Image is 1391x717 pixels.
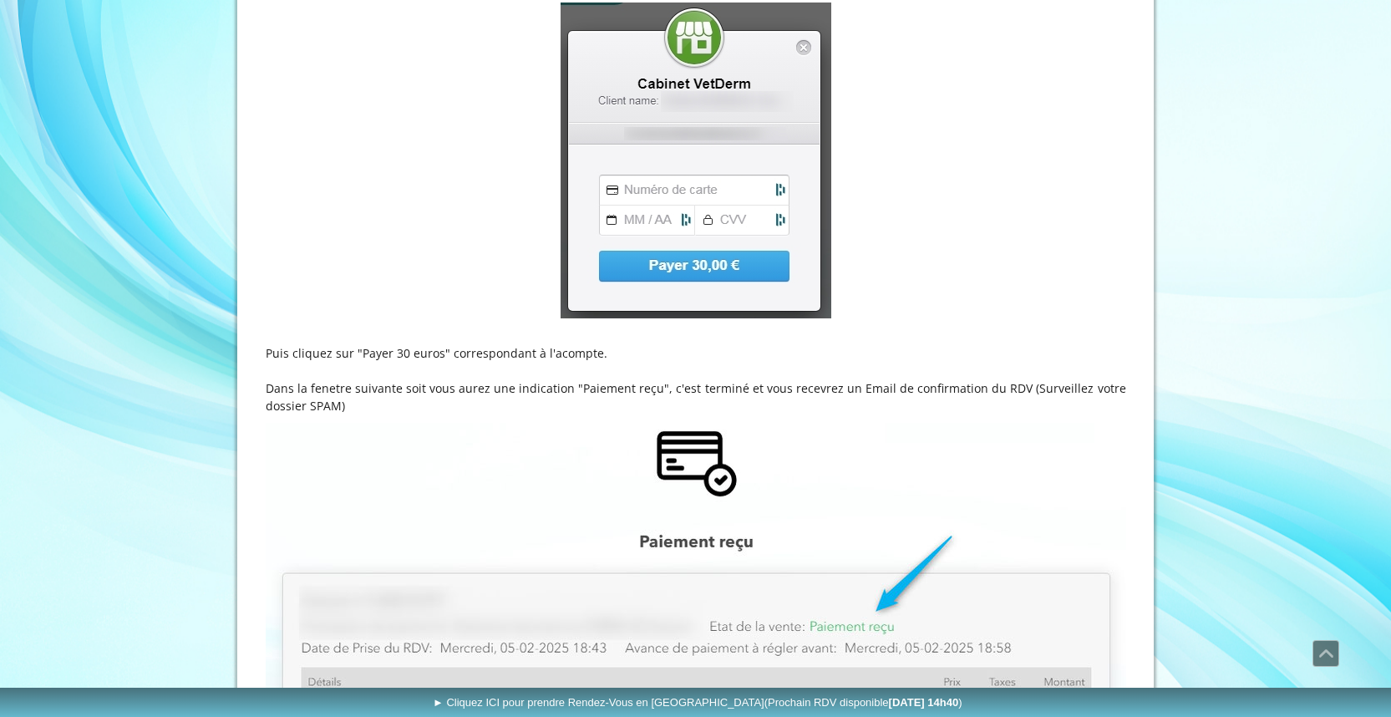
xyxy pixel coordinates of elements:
span: (Prochain RDV disponible ) [764,696,962,709]
span: Défiler vers le haut [1313,641,1338,666]
span: ► Cliquez ICI pour prendre Rendez-Vous en [GEOGRAPHIC_DATA] [433,696,962,709]
p: Dans la fenetre suivante soit vous aurez une indication "Paiement reçu", c'est terminé et vous re... [266,379,1126,414]
p: Puis cliquez sur "Payer 30 euros" correspondant à l'acompte. [266,344,1126,362]
a: Défiler vers le haut [1312,640,1339,667]
b: [DATE] 14h40 [889,696,959,709]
